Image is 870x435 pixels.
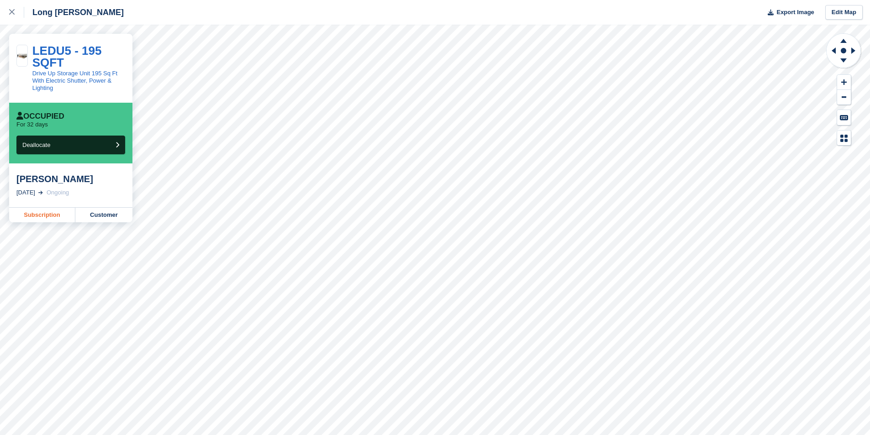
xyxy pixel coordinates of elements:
a: Subscription [9,208,75,222]
button: Zoom In [837,75,851,90]
div: [PERSON_NAME] [16,173,125,184]
p: For 32 days [16,121,48,128]
div: Long [PERSON_NAME] [24,7,124,18]
button: Map Legend [837,131,851,146]
a: Edit Map [825,5,863,20]
button: Export Image [762,5,814,20]
div: [DATE] [16,188,35,197]
button: Deallocate [16,136,125,154]
img: 200-sqft-unit.jpg [17,52,27,60]
a: Customer [75,208,132,222]
a: LEDU5 - 195 SQFT [32,44,102,69]
div: Occupied [16,112,64,121]
div: Ongoing [47,188,69,197]
span: Deallocate [22,142,50,148]
button: Keyboard Shortcuts [837,110,851,125]
img: arrow-right-light-icn-cde0832a797a2874e46488d9cf13f60e5c3a73dbe684e267c42b8395dfbc2abf.svg [38,191,43,194]
span: Export Image [776,8,814,17]
button: Zoom Out [837,90,851,105]
a: Drive Up Storage Unit 195 Sq Ft With Electric Shutter, Power & Lighting [32,70,117,91]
